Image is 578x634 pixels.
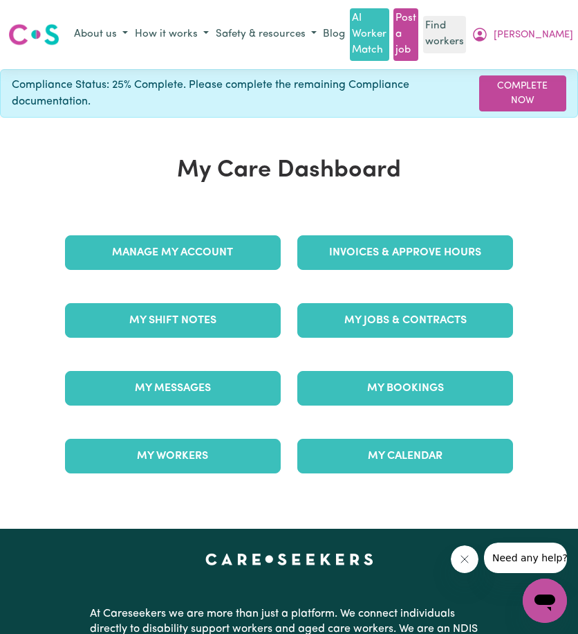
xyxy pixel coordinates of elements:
[479,75,566,111] a: Complete Now
[297,371,513,406] a: My Bookings
[297,439,513,473] a: My Calendar
[494,28,573,43] span: [PERSON_NAME]
[468,23,577,46] button: My Account
[451,545,478,573] iframe: Close message
[8,22,59,47] img: Careseekers logo
[57,156,522,185] h1: My Care Dashboard
[8,10,84,21] span: Need any help?
[8,19,59,51] a: Careseekers logo
[71,24,131,46] button: About us
[484,543,567,573] iframe: Message from company
[12,77,479,110] span: Compliance Status: 25% Complete. Please complete the remaining Compliance documentation.
[523,579,567,623] iframe: Button to launch messaging window
[297,303,513,338] a: My Jobs & Contracts
[131,24,212,46] button: How it works
[320,24,348,46] a: Blog
[393,8,418,61] a: Post a job
[65,303,281,338] a: My Shift Notes
[65,371,281,406] a: My Messages
[65,235,281,270] a: Manage My Account
[65,439,281,473] a: My Workers
[423,16,466,53] a: Find workers
[212,24,320,46] button: Safety & resources
[297,235,513,270] a: Invoices & Approve Hours
[350,8,389,61] a: AI Worker Match
[205,554,373,565] a: Careseekers home page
